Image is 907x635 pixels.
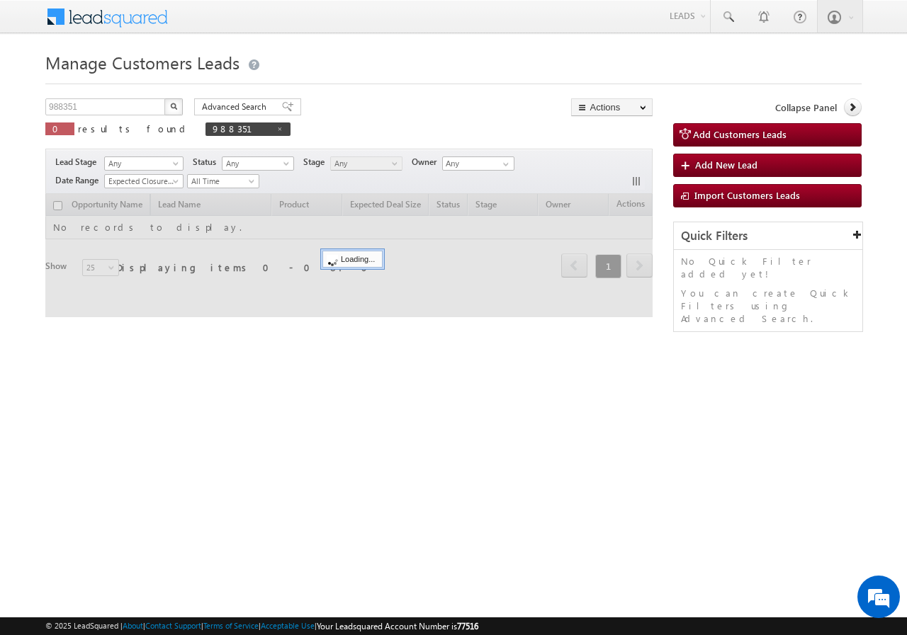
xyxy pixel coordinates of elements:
span: results found [78,122,191,135]
a: Expected Closure Date [104,174,184,188]
a: Any [330,156,402,171]
span: Owner [412,156,442,168]
p: You can create Quick Filters using Advanced Search. [681,287,855,325]
span: © 2025 LeadSquared | | | | | [45,619,478,633]
span: Advanced Search [202,101,271,113]
a: Contact Support [145,621,201,630]
span: Add New Lead [695,159,757,171]
div: Loading... [322,251,383,268]
span: Add Customers Leads [693,128,787,140]
a: Show All Items [495,157,513,171]
span: 988351 [213,122,269,135]
a: All Time [187,174,259,188]
span: Expected Closure Date [105,175,179,188]
span: Any [222,157,290,170]
a: About [123,621,143,630]
span: Any [105,157,179,170]
span: Date Range [55,174,104,187]
input: Type to Search [442,156,514,171]
span: All Time [188,175,255,188]
a: Acceptable Use [261,621,315,630]
a: Any [104,156,184,171]
span: Lead Stage [55,156,102,168]
img: Search [170,103,177,110]
span: Status [193,156,222,168]
a: Terms of Service [203,621,259,630]
span: Any [331,157,398,170]
span: Collapse Panel [775,101,837,114]
div: Quick Filters [674,222,862,250]
span: 77516 [457,621,478,631]
a: Any [222,156,294,171]
p: No Quick Filter added yet! [681,255,855,280]
span: 0 [52,122,67,135]
span: Manage Customers Leads [45,51,240,74]
span: Stage [303,156,330,168]
span: Import Customers Leads [694,189,800,201]
span: Your Leadsquared Account Number is [317,621,478,631]
button: Actions [571,98,653,116]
